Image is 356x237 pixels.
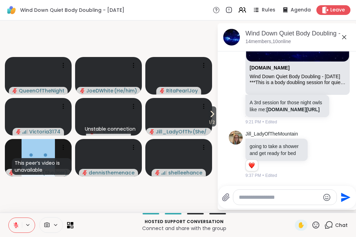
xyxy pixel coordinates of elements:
span: ( He/him ) [114,87,137,94]
img: Linda22 [22,139,55,177]
span: JoeDWhite [86,87,113,94]
img: Wind Down Quiet Body Doubling - Monday, Sep 08 [223,29,240,46]
p: Hosted support conversation [78,219,291,225]
a: [DOMAIN_NAME][URL] [266,107,319,112]
span: ✋ [298,221,305,229]
span: audio-muted [160,88,165,93]
p: going to take a shower and get ready for bed [250,143,304,157]
span: RitaPearlJoy [166,87,198,94]
div: Unstable connection [82,124,138,134]
span: audio-muted [9,170,14,175]
button: Reactions: love [248,163,255,168]
span: 9:21 PM [245,119,261,125]
button: Emoji picker [323,193,331,202]
span: audio-muted [149,129,154,134]
span: audio-muted [13,88,17,93]
span: Edited [265,119,277,125]
span: 1 / 2 [208,118,216,126]
button: Send [337,189,353,205]
div: Reaction list [246,160,258,171]
span: • [262,172,264,179]
span: ( She/ Her ) [193,128,208,135]
span: 9:37 PM [245,172,261,179]
div: This peer’s video is unavailable [12,158,72,175]
img: ShareWell Logomark [6,4,17,16]
a: Attachment [250,65,290,71]
img: https://sharewell-space-live.sfo3.digitaloceanspaces.com/user-generated/2564abe4-c444-4046-864b-7... [229,131,243,145]
textarea: Type your message [239,194,320,201]
a: Jill_LadyOfTheMountain [245,131,298,138]
p: A 3rd session for those night owls like me: [250,99,325,113]
span: shelleehance [168,169,202,176]
span: Agenda [291,7,311,14]
span: Edited [265,172,277,179]
span: Rules [262,7,275,14]
button: 1/2 [208,106,216,126]
p: 14 members, 10 online [245,38,291,45]
span: • [262,119,264,125]
div: ***This is a body doubling session for quiet focus and accountability — not a [MEDICAL_DATA] grou... [250,80,346,85]
span: QueenOfTheNight [19,87,64,94]
span: Jill_LadyOfTheMountain [156,128,192,135]
span: audio-muted [80,88,85,93]
span: Victoria3174 [29,128,60,135]
span: audio-muted [16,129,21,134]
div: Wind Down Quiet Body Doubling - [DATE] [250,74,346,80]
span: Leave [330,7,345,14]
p: Connect and share with the group [78,225,291,232]
div: Wind Down Quiet Body Doubling - [DATE] [245,29,351,38]
span: Wind Down Quiet Body Doubling - [DATE] [20,7,124,14]
span: dennisthemenace [89,169,135,176]
span: Chat [335,222,348,229]
span: audio-muted [155,170,160,175]
span: audio-muted [82,170,87,175]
